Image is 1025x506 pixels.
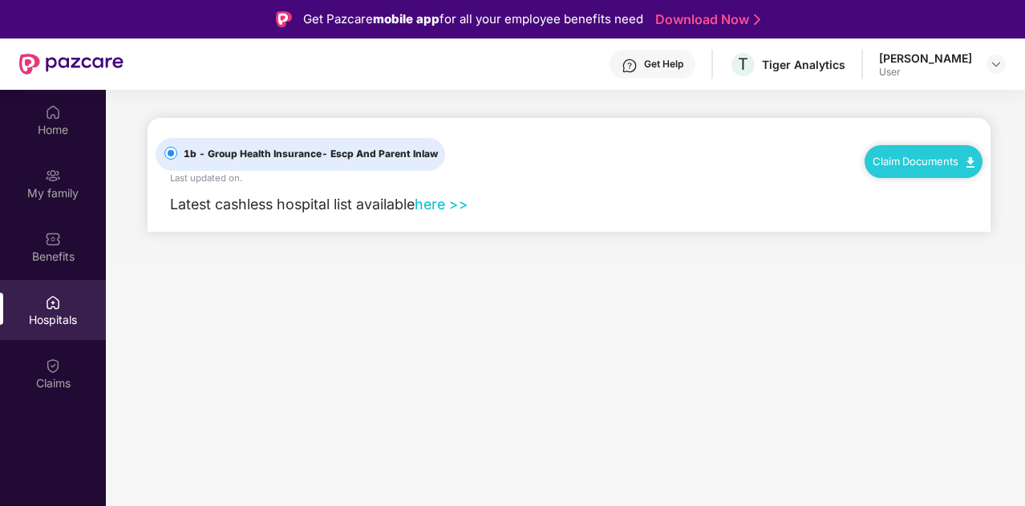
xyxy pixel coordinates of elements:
[177,147,444,162] span: 1b - Group Health Insurance
[170,171,242,185] div: Last updated on .
[373,11,440,26] strong: mobile app
[990,58,1003,71] img: svg+xml;base64,PHN2ZyBpZD0iRHJvcGRvd24tMzJ4MzIiIHhtbG5zPSJodHRwOi8vd3d3LnczLm9yZy8yMDAwL3N2ZyIgd2...
[622,58,638,74] img: svg+xml;base64,PHN2ZyBpZD0iSGVscC0zMngzMiIgeG1sbnM9Imh0dHA6Ly93d3cudzMub3JnLzIwMDAvc3ZnIiB3aWR0aD...
[276,11,292,27] img: Logo
[879,66,972,79] div: User
[45,358,61,374] img: svg+xml;base64,PHN2ZyBpZD0iQ2xhaW0iIHhtbG5zPSJodHRwOi8vd3d3LnczLm9yZy8yMDAwL3N2ZyIgd2lkdGg9IjIwIi...
[644,58,683,71] div: Get Help
[873,155,974,168] a: Claim Documents
[45,104,61,120] img: svg+xml;base64,PHN2ZyBpZD0iSG9tZSIgeG1sbnM9Imh0dHA6Ly93d3cudzMub3JnLzIwMDAvc3ZnIiB3aWR0aD0iMjAiIG...
[19,54,124,75] img: New Pazcare Logo
[45,294,61,310] img: svg+xml;base64,PHN2ZyBpZD0iSG9zcGl0YWxzIiB4bWxucz0iaHR0cDovL3d3dy53My5vcmcvMjAwMC9zdmciIHdpZHRoPS...
[762,57,845,72] div: Tiger Analytics
[966,157,974,168] img: svg+xml;base64,PHN2ZyB4bWxucz0iaHR0cDovL3d3dy53My5vcmcvMjAwMC9zdmciIHdpZHRoPSIxMC40IiBoZWlnaHQ9Ij...
[303,10,643,29] div: Get Pazcare for all your employee benefits need
[170,196,415,213] span: Latest cashless hospital list available
[655,11,756,28] a: Download Now
[45,231,61,247] img: svg+xml;base64,PHN2ZyBpZD0iQmVuZWZpdHMiIHhtbG5zPSJodHRwOi8vd3d3LnczLm9yZy8yMDAwL3N2ZyIgd2lkdGg9Ij...
[738,55,748,74] span: T
[879,51,972,66] div: [PERSON_NAME]
[754,11,760,28] img: Stroke
[322,148,438,160] span: - Escp And Parent Inlaw
[415,196,468,213] a: here >>
[45,168,61,184] img: svg+xml;base64,PHN2ZyB3aWR0aD0iMjAiIGhlaWdodD0iMjAiIHZpZXdCb3g9IjAgMCAyMCAyMCIgZmlsbD0ibm9uZSIgeG...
